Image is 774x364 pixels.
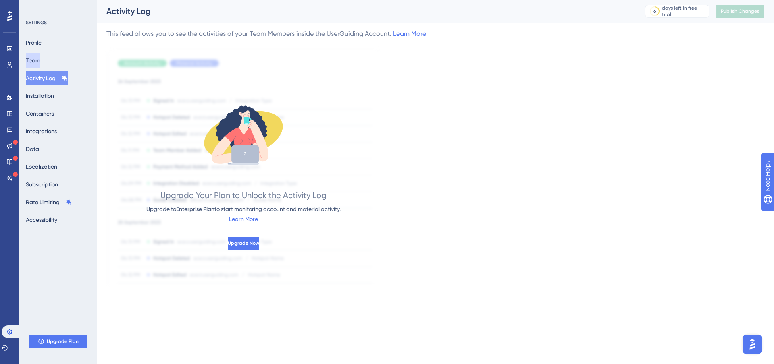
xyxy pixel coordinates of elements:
[26,106,54,121] button: Containers
[229,216,258,222] a: Learn More
[26,159,57,174] button: Localization
[106,29,426,39] div: This feed allows you to see the activities of your Team Members inside the UserGuiding Account.
[26,71,68,85] button: Activity Log
[721,8,759,14] span: Publish Changes
[228,240,259,246] span: Upgrade Now
[176,206,214,213] span: Enterprise Plan
[26,35,42,50] button: Profile
[393,30,426,37] a: Learn More
[26,89,54,103] button: Installation
[26,195,72,209] button: Rate Limiting
[26,177,58,192] button: Subscription
[26,19,91,26] div: SETTINGS
[26,213,57,227] button: Accessibility
[29,335,87,348] button: Upgrade Plan
[653,8,656,14] div: 6
[26,142,39,156] button: Data
[19,2,50,12] span: Need Help?
[662,5,707,18] div: days left in free trial
[106,6,625,17] div: Activity Log
[740,332,764,356] iframe: UserGuiding AI Assistant Launcher
[26,53,40,68] button: Team
[160,190,327,201] div: Upgrade Your Plan to Unlock the Activity Log
[228,237,259,250] button: Upgrade Now
[146,204,341,214] div: Upgrade to to start monitoring account and material activity.
[26,124,57,139] button: Integrations
[716,5,764,18] button: Publish Changes
[47,338,79,345] span: Upgrade Plan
